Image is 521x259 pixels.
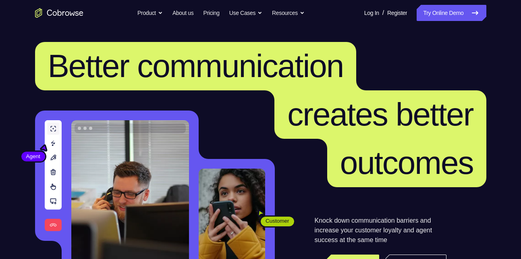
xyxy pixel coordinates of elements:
[35,8,83,18] a: Go to the home page
[203,5,219,21] a: Pricing
[364,5,379,21] a: Log In
[417,5,486,21] a: Try Online Demo
[382,8,384,18] span: /
[137,5,163,21] button: Product
[387,5,407,21] a: Register
[340,145,473,181] span: outcomes
[272,5,305,21] button: Resources
[229,5,262,21] button: Use Cases
[315,216,446,245] p: Knock down communication barriers and increase your customer loyalty and agent success at the sam...
[48,48,344,84] span: Better communication
[287,96,473,132] span: creates better
[172,5,193,21] a: About us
